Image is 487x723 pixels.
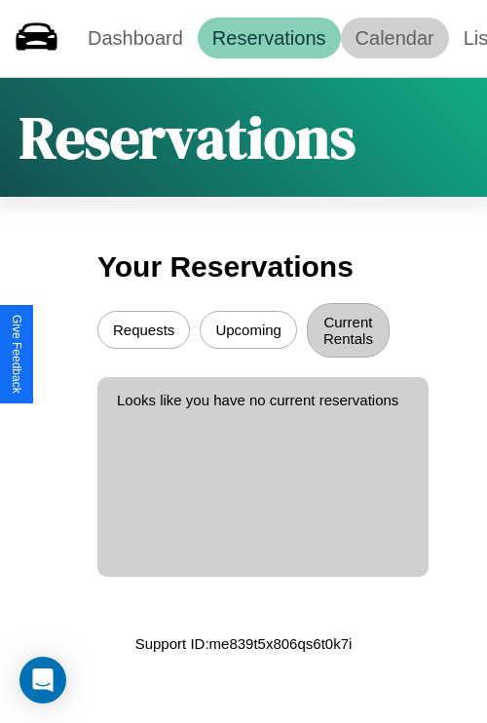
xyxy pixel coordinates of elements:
p: Looks like you have no current reservations [117,387,409,413]
button: Current Rentals [307,303,390,358]
a: Calendar [341,18,449,58]
a: Dashboard [73,18,198,58]
div: Give Feedback [10,315,23,394]
button: Requests [97,311,190,349]
p: Support ID: me839t5x806qs6t0k7i [135,630,353,657]
div: Open Intercom Messenger [19,657,66,704]
a: Reservations [198,18,341,58]
button: Upcoming [200,311,297,349]
h1: Reservations [19,97,356,177]
h3: Your Reservations [97,241,390,293]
